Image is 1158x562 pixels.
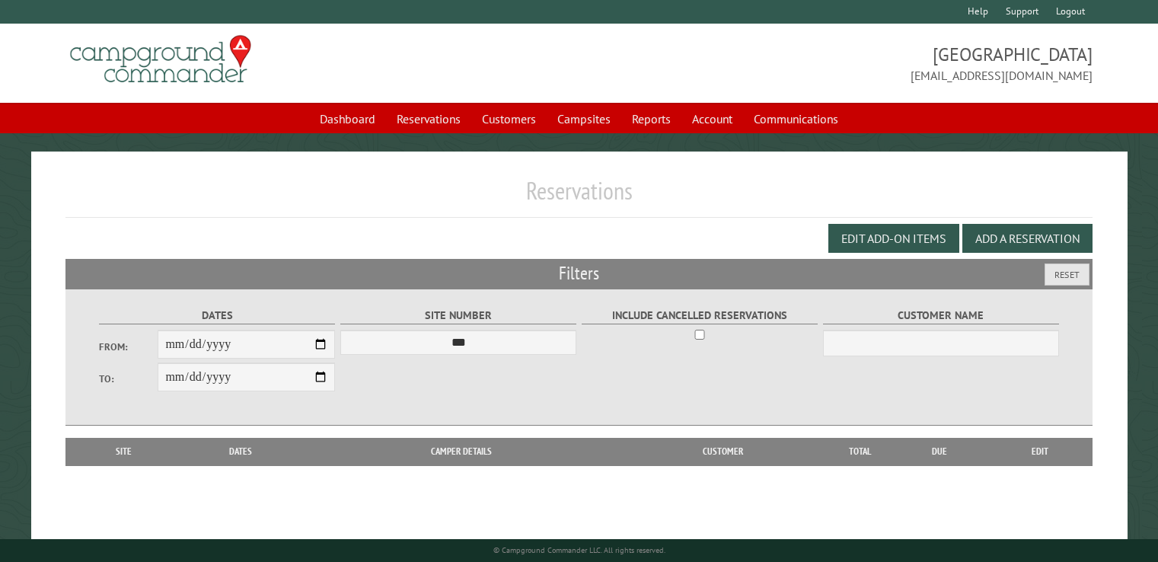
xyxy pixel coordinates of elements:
a: Reservations [388,104,470,133]
label: Dates [99,307,336,324]
img: Campground Commander [65,30,256,89]
h2: Filters [65,259,1093,288]
a: Dashboard [311,104,384,133]
th: Site [73,438,174,465]
a: Account [683,104,742,133]
a: Communications [745,104,847,133]
h1: Reservations [65,176,1093,218]
label: From: [99,340,158,354]
button: Edit Add-on Items [828,224,959,253]
label: Site Number [340,307,577,324]
a: Reports [623,104,680,133]
th: Due [891,438,988,465]
span: [GEOGRAPHIC_DATA] [EMAIL_ADDRESS][DOMAIN_NAME] [579,42,1093,85]
th: Total [830,438,891,465]
a: Customers [473,104,545,133]
th: Dates [174,438,307,465]
small: © Campground Commander LLC. All rights reserved. [493,545,665,555]
label: Include Cancelled Reservations [582,307,818,324]
a: Campsites [548,104,620,133]
label: Customer Name [823,307,1060,324]
label: To: [99,372,158,386]
th: Customer [616,438,830,465]
button: Reset [1045,263,1089,286]
th: Camper Details [307,438,616,465]
button: Add a Reservation [962,224,1093,253]
th: Edit [988,438,1093,465]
